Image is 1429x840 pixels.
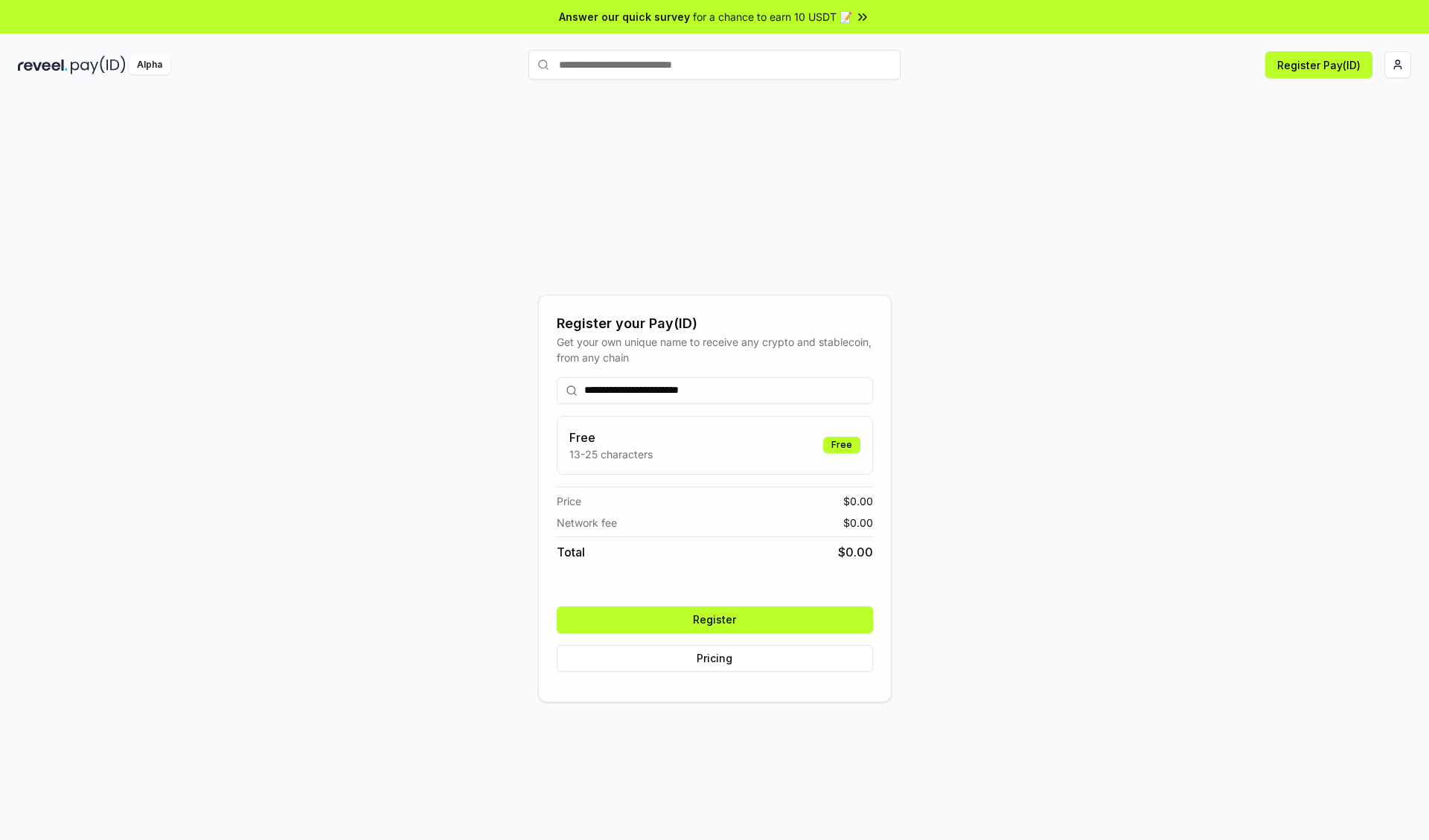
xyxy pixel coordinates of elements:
[569,429,653,446] h3: Free
[557,493,581,509] span: Price
[823,437,860,453] div: Free
[557,334,873,365] div: Get your own unique name to receive any crypto and stablecoin, from any chain
[838,543,873,561] span: $ 0.00
[557,606,873,633] button: Register
[129,56,170,74] div: Alpha
[693,9,852,25] span: for a chance to earn 10 USDT 📝
[557,313,873,334] div: Register your Pay(ID)
[71,56,126,74] img: pay_id
[1265,51,1372,78] button: Register Pay(ID)
[569,446,653,462] p: 13-25 characters
[557,543,585,561] span: Total
[557,515,617,530] span: Network fee
[843,515,873,530] span: $ 0.00
[18,56,68,74] img: reveel_dark
[557,645,873,672] button: Pricing
[843,493,873,509] span: $ 0.00
[559,9,690,25] span: Answer our quick survey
